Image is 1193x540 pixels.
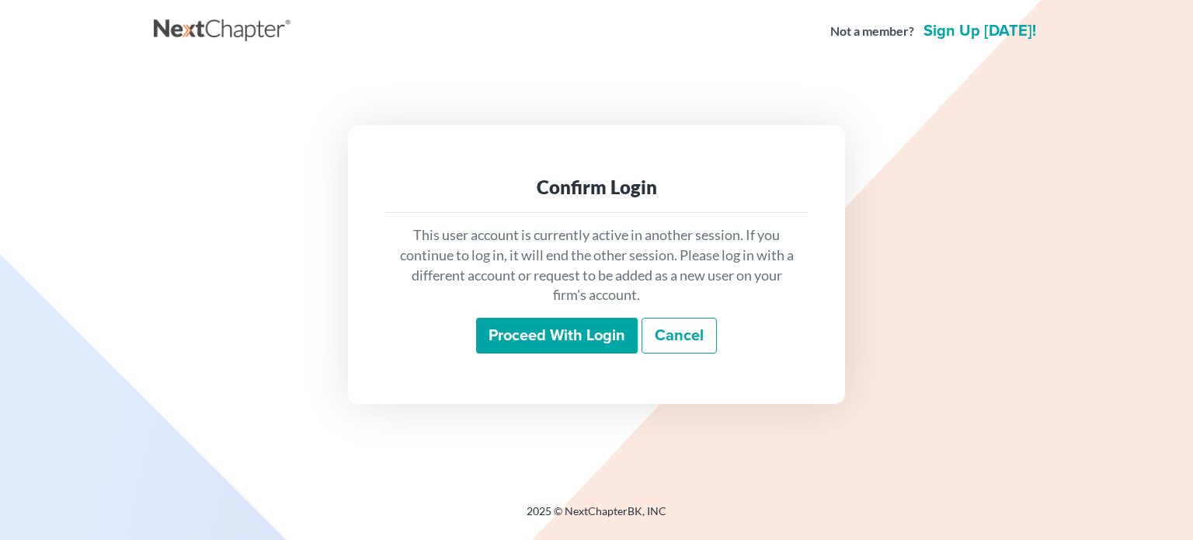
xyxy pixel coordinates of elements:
p: This user account is currently active in another session. If you continue to log in, it will end ... [398,225,795,305]
a: Cancel [642,318,717,354]
strong: Not a member? [830,23,914,40]
input: Proceed with login [476,318,638,354]
a: Sign up [DATE]! [920,23,1039,39]
div: Confirm Login [398,175,795,200]
div: 2025 © NextChapterBK, INC [154,503,1039,531]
